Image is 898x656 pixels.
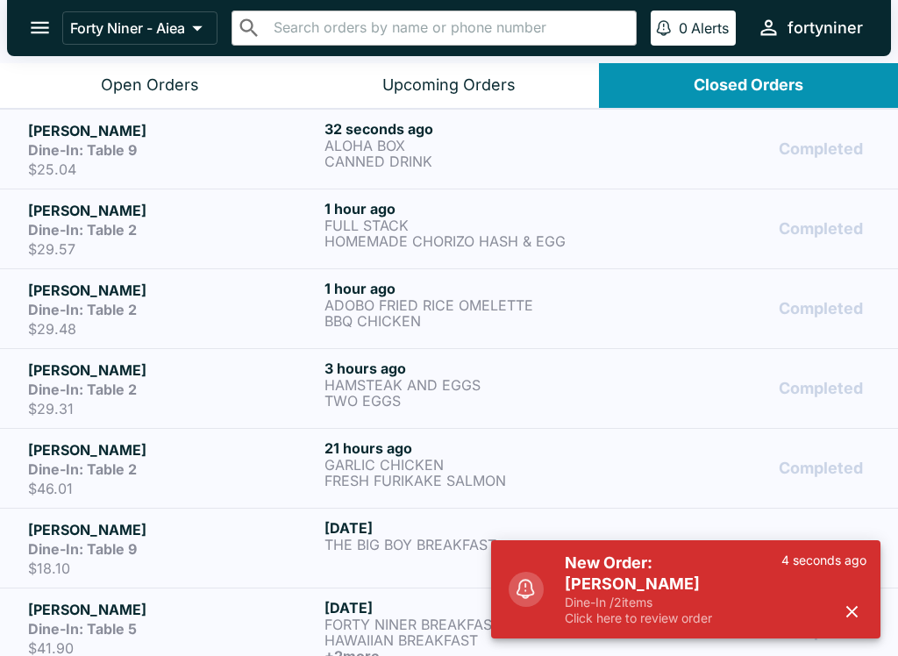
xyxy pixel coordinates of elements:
[781,553,866,568] p: 4 seconds ago
[750,9,870,46] button: fortyniner
[324,313,614,329] p: BBQ CHICKEN
[18,5,62,50] button: open drawer
[268,16,629,40] input: Search orders by name or phone number
[691,19,729,37] p: Alerts
[324,617,614,632] p: FORTY NINER BREAKFAST
[28,599,317,620] h5: [PERSON_NAME]
[28,221,137,239] strong: Dine-In: Table 2
[101,75,199,96] div: Open Orders
[28,381,137,398] strong: Dine-In: Table 2
[324,439,614,457] h6: 21 hours ago
[324,360,614,377] h6: 3 hours ago
[70,19,185,37] p: Forty Niner - Aiea
[324,457,614,473] p: GARLIC CHICKEN
[565,610,781,626] p: Click here to review order
[694,75,803,96] div: Closed Orders
[28,360,317,381] h5: [PERSON_NAME]
[324,120,614,138] h6: 32 seconds ago
[28,620,137,638] strong: Dine-In: Table 5
[565,553,781,595] h5: New Order: [PERSON_NAME]
[324,153,614,169] p: CANNED DRINK
[28,320,317,338] p: $29.48
[324,599,614,617] h6: [DATE]
[324,377,614,393] p: HAMSTEAK AND EGGS
[324,519,614,537] h6: [DATE]
[28,480,317,497] p: $46.01
[324,632,614,648] p: HAWAIIAN BREAKFAST
[28,439,317,460] h5: [PERSON_NAME]
[324,393,614,409] p: TWO EGGS
[28,240,317,258] p: $29.57
[28,460,137,478] strong: Dine-In: Table 2
[382,75,516,96] div: Upcoming Orders
[28,160,317,178] p: $25.04
[28,400,317,417] p: $29.31
[565,595,781,610] p: Dine-In / 2 items
[788,18,863,39] div: fortyniner
[28,141,137,159] strong: Dine-In: Table 9
[324,537,614,553] p: THE BIG BOY BREAKFAST
[28,280,317,301] h5: [PERSON_NAME]
[324,233,614,249] p: HOMEMADE CHORIZO HASH & EGG
[28,301,137,318] strong: Dine-In: Table 2
[324,473,614,488] p: FRESH FURIKAKE SALMON
[28,560,317,577] p: $18.10
[324,200,614,217] h6: 1 hour ago
[679,19,688,37] p: 0
[324,297,614,313] p: ADOBO FRIED RICE OMELETTE
[28,120,317,141] h5: [PERSON_NAME]
[28,540,137,558] strong: Dine-In: Table 9
[28,519,317,540] h5: [PERSON_NAME]
[324,138,614,153] p: ALOHA BOX
[324,280,614,297] h6: 1 hour ago
[62,11,217,45] button: Forty Niner - Aiea
[324,217,614,233] p: FULL STACK
[28,200,317,221] h5: [PERSON_NAME]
